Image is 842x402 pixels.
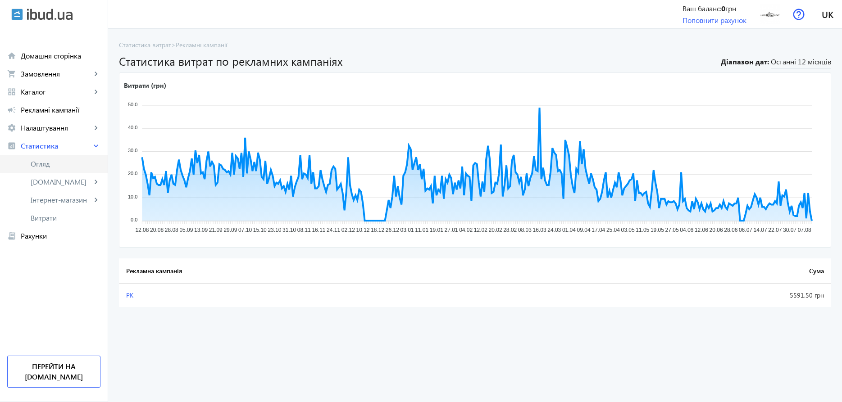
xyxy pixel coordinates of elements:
span: РК [126,291,133,299]
tspan: 07.10 [238,227,252,233]
tspan: 20.02 [489,227,502,233]
tspan: 15.10 [253,227,267,233]
img: ibud_text.svg [27,9,73,20]
tspan: 02.12 [341,227,355,233]
tspan: 50.0 [128,101,137,107]
tspan: 28.06 [724,227,737,233]
tspan: 08.11 [297,227,311,233]
tspan: 24.03 [547,227,561,233]
tspan: 28.08 [165,227,178,233]
div: Ваш баланс: грн [683,4,746,14]
tspan: 06.07 [739,227,752,233]
tspan: 19.05 [651,227,664,233]
tspan: 10.12 [356,227,369,233]
mat-icon: analytics [7,141,16,150]
span: Статистика витрат [119,41,171,49]
mat-icon: keyboard_arrow_right [91,141,100,150]
tspan: 11.05 [636,227,649,233]
th: Рекламна кампанія [119,258,540,284]
tspan: 23.10 [268,227,281,233]
tspan: 17.04 [592,227,605,233]
mat-icon: receipt_long [7,231,16,240]
tspan: 12.06 [695,227,708,233]
span: uk [822,9,833,20]
tspan: 20.08 [150,227,164,233]
span: [DOMAIN_NAME] [31,177,91,186]
span: Огляд [31,159,100,168]
tspan: 30.07 [783,227,796,233]
mat-icon: settings [7,123,16,132]
mat-icon: keyboard_arrow_right [91,195,100,204]
h1: Статистика витрат по рекламних кампаніях [119,53,716,69]
span: Домашня сторінка [21,51,100,60]
mat-icon: keyboard_arrow_right [91,69,100,78]
tspan: 24.11 [327,227,340,233]
th: Сума [540,258,831,284]
span: > [171,41,176,49]
mat-icon: keyboard_arrow_right [91,87,100,96]
tspan: 10.0 [128,194,137,199]
tspan: 27.05 [665,227,679,233]
mat-icon: shopping_cart [7,69,16,78]
a: Перейти на [DOMAIN_NAME] [7,356,100,388]
tspan: 31.10 [282,227,296,233]
img: 5e9e7c55355019842-%D0%B0%D0%B2%D0%B0%D1%82%D0%B0%D1%80%D0%BA%D0%B0.jpg [760,4,780,24]
tspan: 30.0 [128,148,137,153]
tspan: 04.06 [680,227,693,233]
span: Витрати [31,213,100,222]
span: Налаштування [21,123,91,132]
tspan: 14.07 [754,227,767,233]
span: Замовлення [21,69,91,78]
tspan: 05.09 [179,227,193,233]
tspan: 40.0 [128,125,137,130]
tspan: 29.09 [223,227,237,233]
span: Статистика [21,141,91,150]
mat-icon: keyboard_arrow_right [91,177,100,186]
tspan: 01.04 [562,227,576,233]
mat-icon: grid_view [7,87,16,96]
tspan: 28.02 [503,227,517,233]
td: 5591.50 грн [540,284,831,307]
span: Рекламні кампанії [176,41,227,49]
tspan: 09.04 [577,227,591,233]
tspan: 27.01 [445,227,458,233]
b: Діапазон дат: [719,57,769,67]
span: Інтернет-магазин [31,195,91,204]
span: Рекламні кампанії [21,105,100,114]
tspan: 03.01 [400,227,414,233]
tspan: 18.12 [371,227,384,233]
text: Витрати (грн) [124,81,166,89]
tspan: 16.11 [312,227,325,233]
tspan: 25.04 [606,227,620,233]
tspan: 12.08 [135,227,149,233]
span: Каталог [21,87,91,96]
tspan: 16.03 [533,227,546,233]
tspan: 22.07 [768,227,782,233]
span: Останні 12 місяців [771,57,831,69]
tspan: 0.0 [131,217,137,222]
mat-icon: home [7,51,16,60]
tspan: 08.03 [518,227,532,233]
img: help.svg [793,9,805,20]
tspan: 04.02 [459,227,473,233]
a: Поповнити рахунок [683,15,746,25]
tspan: 03.05 [621,227,635,233]
tspan: 21.09 [209,227,223,233]
tspan: 13.09 [194,227,208,233]
tspan: 12.02 [474,227,487,233]
b: 0 [721,4,725,13]
tspan: 07.08 [798,227,811,233]
img: ibud.svg [11,9,23,20]
tspan: 11.01 [415,227,428,233]
tspan: 19.01 [430,227,443,233]
tspan: 20.06 [710,227,723,233]
tspan: 26.12 [386,227,399,233]
mat-icon: keyboard_arrow_right [91,123,100,132]
span: Рахунки [21,231,100,240]
mat-icon: campaign [7,105,16,114]
tspan: 20.0 [128,171,137,176]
